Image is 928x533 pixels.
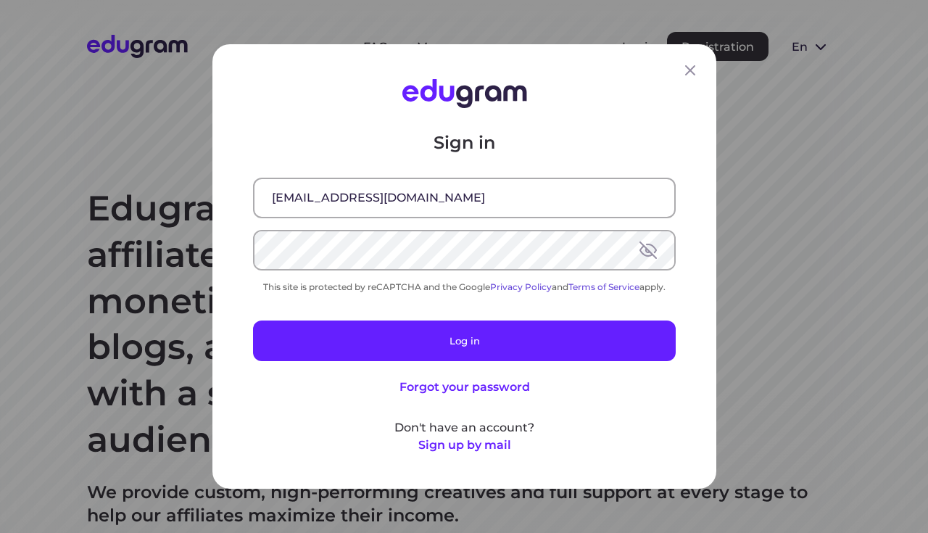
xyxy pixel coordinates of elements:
button: Forgot your password [399,379,529,396]
button: Sign up by mail [418,437,510,454]
p: Sign in [253,131,676,154]
button: Log in [253,321,676,361]
p: Don't have an account? [253,419,676,437]
a: Terms of Service [568,281,639,292]
img: Edugram Logo [402,79,526,108]
a: Privacy Policy [490,281,552,292]
div: This site is protected by reCAPTCHA and the Google and apply. [253,281,676,292]
input: Email [254,179,674,217]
